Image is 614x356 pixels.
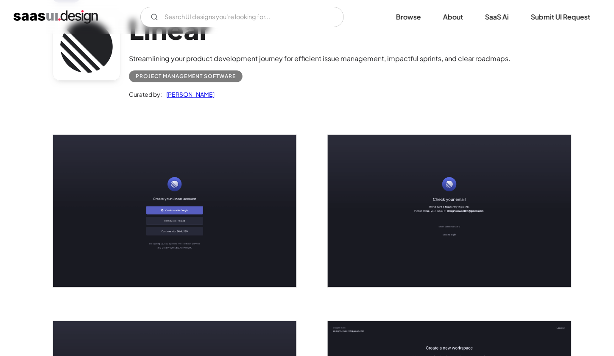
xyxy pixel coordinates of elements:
a: home [14,10,98,24]
a: Browse [386,8,431,26]
a: open lightbox [328,135,571,287]
a: open lightbox [53,135,296,287]
h1: Linear [129,13,511,45]
input: Search UI designs you're looking for... [140,7,344,27]
form: Email Form [140,7,344,27]
img: 648701b3919ba8d4c66f90ab_Linear%20Verify%20Mail%20Screen.png [328,135,571,287]
div: Project Management Software [136,71,236,81]
div: Curated by: [129,89,162,99]
a: About [433,8,473,26]
a: Submit UI Request [521,8,600,26]
div: Streamlining your product development journey for efficient issue management, impactful sprints, ... [129,53,511,64]
a: [PERSON_NAME] [162,89,215,99]
a: SaaS Ai [475,8,519,26]
img: 648701b4848bc244d71e8d08_Linear%20Signup%20Screen.png [53,135,296,287]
